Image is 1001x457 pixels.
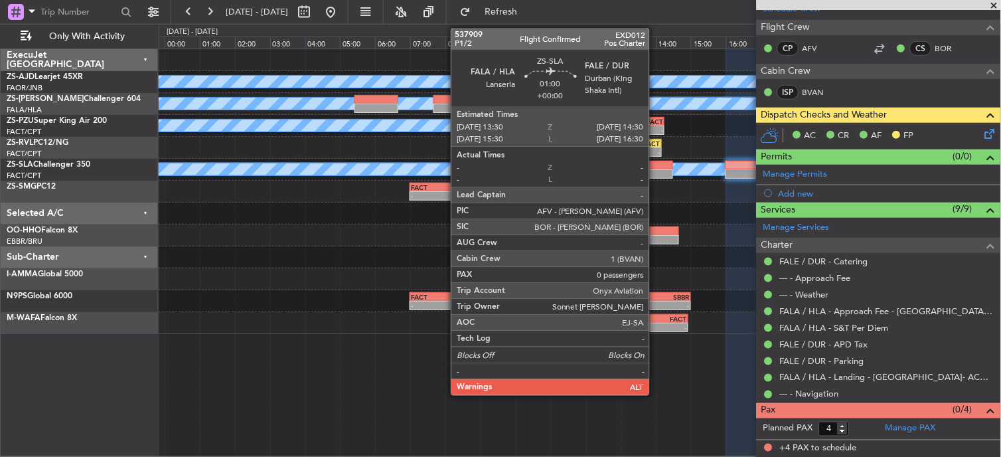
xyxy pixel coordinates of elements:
[481,37,516,48] div: 09:00
[803,86,832,98] a: BVAN
[516,74,549,82] div: FAOR
[7,171,41,181] a: FACT/CPT
[516,82,549,90] div: -
[780,306,994,317] a: FALA / HLA - Approach Fee - [GEOGRAPHIC_DATA]- ACC # 1800
[411,183,465,191] div: FACT
[886,422,936,436] a: Manage PAX
[803,43,832,54] a: AFV
[777,85,799,100] div: ISP
[780,256,868,267] a: FALE / DUR - Catering
[910,41,932,56] div: CS
[780,289,829,300] a: --- - Weather
[165,37,200,48] div: 00:00
[761,238,793,253] span: Charter
[7,227,41,234] span: OO-HHO
[7,227,78,234] a: OO-HHOFalcon 8X
[7,95,141,103] a: ZS-[PERSON_NAME]Challenger 604
[7,117,107,125] a: ZS-PZUSuper King Air 200
[953,202,972,216] span: (9/9)
[777,41,799,56] div: CP
[637,118,663,126] div: FACT
[15,26,144,47] button: Only With Activity
[340,37,375,48] div: 05:00
[838,130,850,143] span: CR
[410,37,445,48] div: 07:00
[549,74,581,82] div: FACT
[7,314,77,322] a: M-WAFAFalcon 8X
[167,27,218,38] div: [DATE] - [DATE]
[40,2,117,22] input: Trip Number
[550,293,690,301] div: SBBR
[411,192,465,200] div: -
[7,73,83,81] a: ZS-AJDLearjet 45XR
[780,339,868,350] a: FALE / DUR - APD Tax
[779,188,994,199] div: Add new
[465,183,520,191] div: ZZZZ
[200,37,235,48] div: 01:00
[7,73,35,81] span: ZS-AJD
[872,130,882,143] span: AF
[691,37,726,48] div: 15:00
[599,315,687,323] div: FACT
[7,270,83,278] a: I-AMMAGlobal 5000
[953,149,972,163] span: (0/0)
[599,323,687,331] div: -
[7,183,37,191] span: ZS-SMG
[411,293,550,301] div: FACT
[780,442,857,456] span: +4 PAX to schedule
[445,37,481,48] div: 08:00
[549,82,581,90] div: -
[7,161,33,169] span: ZS-SLA
[621,37,656,48] div: 13:00
[761,108,887,123] span: Dispatch Checks and Weather
[629,139,660,147] div: FACT
[763,422,813,436] label: Planned PAX
[375,37,410,48] div: 06:00
[542,148,570,156] div: -
[7,105,42,115] a: FALA/HLA
[226,6,288,18] span: [DATE] - [DATE]
[7,149,41,159] a: FACT/CPT
[761,20,810,35] span: Flight Crew
[598,148,629,156] div: -
[7,127,41,137] a: FACT/CPT
[7,314,40,322] span: M-WAFA
[7,139,68,147] a: ZS-RVLPC12/NG
[7,183,56,191] a: ZS-SMGPC12
[953,403,972,417] span: (0/4)
[726,37,761,48] div: 16:00
[610,126,637,134] div: -
[516,37,551,48] div: 10:00
[7,95,84,103] span: ZS-[PERSON_NAME]
[7,117,34,125] span: ZS-PZU
[453,1,533,23] button: Refresh
[780,322,889,333] a: FALA / HLA - S&T Per Diem
[550,302,690,310] div: -
[473,7,529,17] span: Refresh
[7,83,42,93] a: FAOR/JNB
[780,389,839,400] a: --- - Navigation
[805,130,816,143] span: AC
[904,130,914,143] span: FP
[598,139,629,147] div: FAGR
[935,43,965,54] a: BOR
[7,236,42,246] a: EBBR/BRU
[35,32,140,41] span: Only With Activity
[763,221,830,234] a: Manage Services
[780,372,994,383] a: FALA / HLA - Landing - [GEOGRAPHIC_DATA]- ACC # 1800
[465,192,520,200] div: -
[7,270,38,278] span: I-AMMA
[7,292,27,300] span: N9PS
[7,292,72,300] a: N9PSGlobal 6000
[305,37,341,48] div: 04:00
[610,118,637,126] div: FACF
[514,148,542,156] div: -
[656,37,692,48] div: 14:00
[235,37,270,48] div: 02:00
[763,168,828,181] a: Manage Permits
[7,161,90,169] a: ZS-SLAChallenger 350
[586,37,621,48] div: 12:00
[780,355,864,367] a: FALE / DUR - Parking
[514,139,542,147] div: FACT
[637,126,663,134] div: -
